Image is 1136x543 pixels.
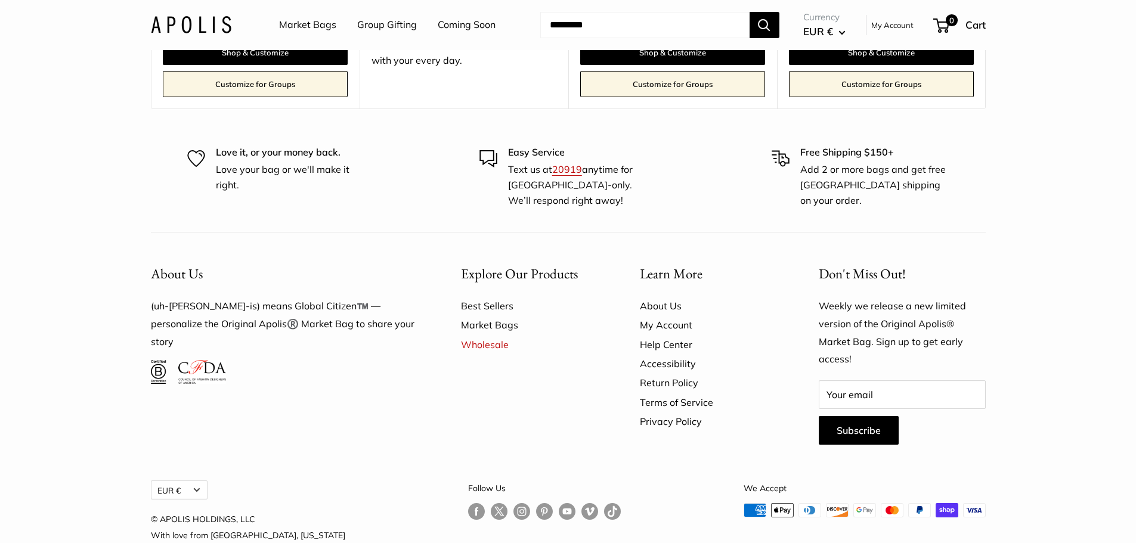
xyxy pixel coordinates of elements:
p: We Accept [744,480,986,496]
button: Explore Our Products [461,262,598,286]
span: About Us [151,265,203,283]
button: EUR € [803,22,846,41]
a: Customize for Groups [163,71,348,97]
a: Return Policy [640,373,777,392]
a: Shop & Customize [789,40,974,65]
span: 0 [945,14,957,26]
input: Search... [540,12,750,38]
button: About Us [151,262,419,286]
a: Coming Soon [438,16,496,34]
p: Add 2 or more bags and get free [GEOGRAPHIC_DATA] shipping on your order. [800,162,949,208]
span: Cart [965,18,986,31]
a: Wholesale [461,335,598,354]
p: Free Shipping $150+ [800,145,949,160]
span: Learn More [640,265,702,283]
a: Customize for Groups [580,71,765,97]
a: Accessibility [640,354,777,373]
a: Follow us on Vimeo [581,503,598,520]
button: EUR € [151,480,208,499]
a: Help Center [640,335,777,354]
img: Certified B Corporation [151,360,167,384]
a: My Account [871,18,914,32]
a: About Us [640,296,777,315]
a: Follow us on Tumblr [604,503,621,520]
span: Currency [803,9,846,26]
img: Council of Fashion Designers of America Member [178,360,225,384]
a: Best Sellers [461,296,598,315]
p: Weekly we release a new limited version of the Original Apolis® Market Bag. Sign up to get early ... [819,297,986,369]
a: 0 Cart [934,15,986,35]
p: Text us at anytime for [GEOGRAPHIC_DATA]-only. We’ll respond right away! [508,162,657,208]
a: Follow us on Twitter [491,503,507,525]
a: Follow us on Instagram [513,503,530,520]
a: Market Bags [461,315,598,334]
img: Apolis [151,16,231,33]
button: Learn More [640,262,777,286]
a: Follow us on YouTube [559,503,575,520]
p: (uh-[PERSON_NAME]-is) means Global Citizen™️ — personalize the Original Apolis®️ Market Bag to sh... [151,297,419,351]
a: My Account [640,315,777,334]
span: EUR € [803,25,833,38]
p: © APOLIS HOLDINGS, LLC With love from [GEOGRAPHIC_DATA], [US_STATE] [151,511,345,542]
a: Shop & Customize [580,40,765,65]
a: Privacy Policy [640,412,777,431]
p: Follow Us [468,480,621,496]
a: Follow us on Facebook [468,503,485,520]
a: Customize for Groups [789,71,974,97]
p: Love your bag or we'll make it right. [216,162,365,193]
a: Market Bags [279,16,336,34]
a: 20919 [552,163,582,175]
button: Search [750,12,779,38]
p: Don't Miss Out! [819,262,986,286]
a: Follow us on Pinterest [536,503,553,520]
span: Explore Our Products [461,265,578,283]
p: Easy Service [508,145,657,160]
p: Love it, or your money back. [216,145,365,160]
button: Subscribe [819,416,899,445]
a: Shop & Customize [163,40,348,65]
a: Group Gifting [357,16,417,34]
a: Terms of Service [640,393,777,412]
